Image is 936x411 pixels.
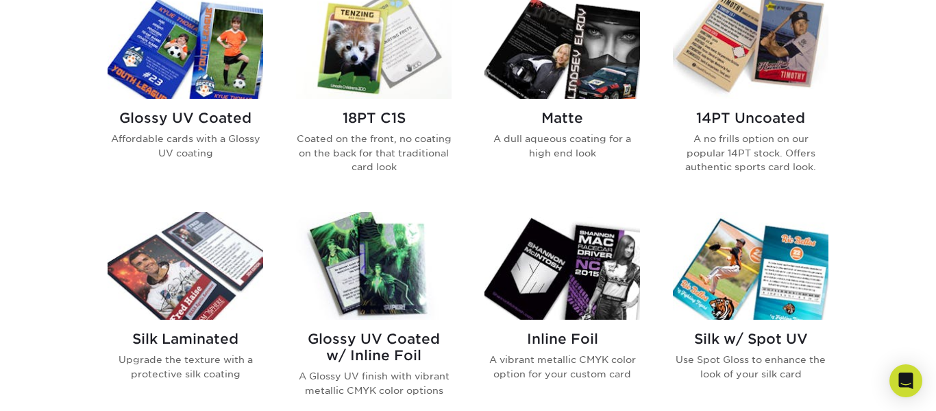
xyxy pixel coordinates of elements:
[296,331,452,364] h2: Glossy UV Coated w/ Inline Foil
[484,132,640,160] p: A dull aqueous coating for a high end look
[296,110,452,126] h2: 18PT C1S
[673,110,828,126] h2: 14PT Uncoated
[108,331,263,347] h2: Silk Laminated
[484,212,640,320] img: Inline Foil Trading Cards
[296,212,452,320] img: Glossy UV Coated w/ Inline Foil Trading Cards
[889,364,922,397] div: Open Intercom Messenger
[673,212,828,320] img: Silk w/ Spot UV Trading Cards
[484,110,640,126] h2: Matte
[673,353,828,381] p: Use Spot Gloss to enhance the look of your silk card
[673,331,828,347] h2: Silk w/ Spot UV
[296,132,452,174] p: Coated on the front, no coating on the back for that traditional card look
[108,353,263,381] p: Upgrade the texture with a protective silk coating
[673,132,828,174] p: A no frills option on our popular 14PT stock. Offers authentic sports card look.
[108,132,263,160] p: Affordable cards with a Glossy UV coating
[108,110,263,126] h2: Glossy UV Coated
[296,369,452,397] p: A Glossy UV finish with vibrant metallic CMYK color options
[484,353,640,381] p: A vibrant metallic CMYK color option for your custom card
[108,212,263,320] img: Silk Laminated Trading Cards
[484,331,640,347] h2: Inline Foil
